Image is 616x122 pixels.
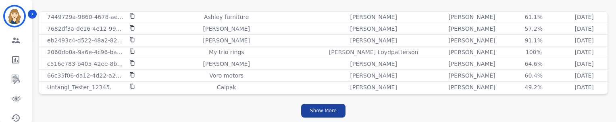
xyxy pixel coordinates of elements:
[350,72,397,80] p: [PERSON_NAME]
[350,83,397,91] p: [PERSON_NAME]
[448,72,495,80] p: [PERSON_NAME]
[574,13,593,21] p: [DATE]
[350,60,397,68] p: [PERSON_NAME]
[574,36,593,44] p: [DATE]
[448,48,495,56] p: [PERSON_NAME]
[204,13,249,21] p: Ashley furniture
[350,36,397,44] p: [PERSON_NAME]
[448,60,495,68] p: [PERSON_NAME]
[516,48,552,56] div: 100%
[448,36,495,44] p: [PERSON_NAME]
[516,60,552,68] div: 64.6%
[203,36,250,44] p: [PERSON_NAME]
[47,60,125,68] p: c516e783-b405-42ee-8b9b-87afbd3df4c1
[574,60,593,68] p: [DATE]
[217,83,236,91] p: Calpak
[47,48,125,56] p: 2060db0a-9a6e-4c96-ba5e-80516b36005e
[47,25,125,33] p: 7682df3a-de16-4e12-9965-a6dda039b655
[350,25,397,33] p: [PERSON_NAME]
[47,72,125,80] p: 66c35f06-da12-4d22-a23b-35a5157ebe53
[516,13,552,21] div: 61.1%
[516,72,552,80] div: 60.4%
[574,83,593,91] p: [DATE]
[448,25,495,33] p: [PERSON_NAME]
[5,6,24,26] img: Bordered avatar
[301,104,345,118] button: Show More
[448,13,495,21] p: [PERSON_NAME]
[574,72,593,80] p: [DATE]
[516,83,552,91] div: 49.2%
[209,48,244,56] p: My trio rings
[203,25,250,33] p: [PERSON_NAME]
[516,25,552,33] div: 57.2%
[203,60,250,68] p: [PERSON_NAME]
[448,83,495,91] p: [PERSON_NAME]
[350,13,397,21] p: [PERSON_NAME]
[47,13,125,21] p: 7449729a-9860-4678-ae08-9de20d9d79bf
[209,72,243,80] p: Voro motors
[516,36,552,44] div: 91.1%
[47,36,125,44] p: eb2493c4-d522-48a2-82c5-74632ba90d95
[47,83,112,91] p: Untangl_Tester_12345.
[574,48,593,56] p: [DATE]
[574,25,593,33] p: [DATE]
[329,48,418,56] p: [PERSON_NAME] Loydpatterson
